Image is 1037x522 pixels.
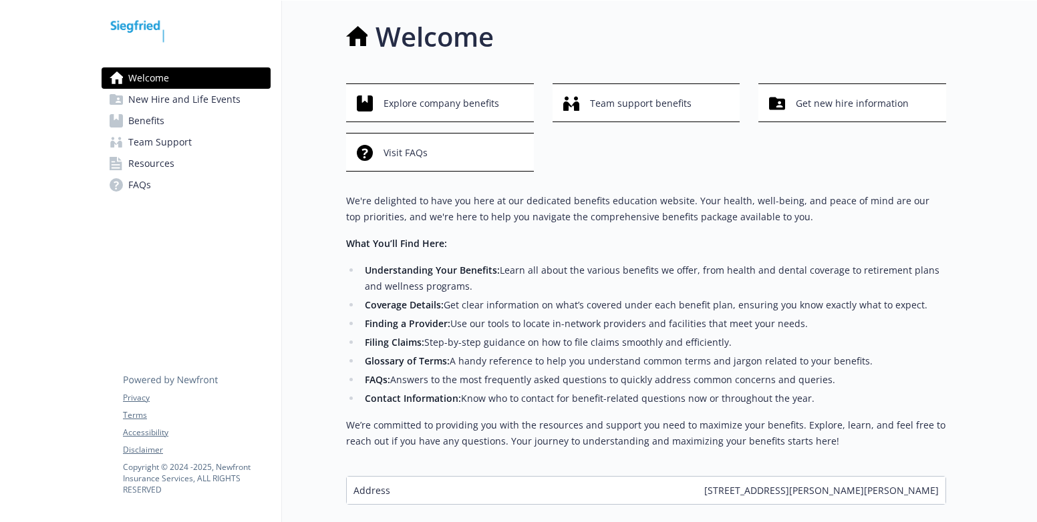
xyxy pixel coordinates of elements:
[704,483,939,497] span: [STREET_ADDRESS][PERSON_NAME][PERSON_NAME]
[365,373,390,386] strong: FAQs:
[361,262,946,294] li: Learn all about the various benefits we offer, from health and dental coverage to retirement plan...
[346,133,534,172] button: Visit FAQs
[361,390,946,407] li: Know who to contact for benefit-related questions now or throughout the year.
[128,67,169,89] span: Welcome
[365,298,444,311] strong: Coverage Details:
[102,110,271,132] a: Benefits
[102,89,271,110] a: New Hire and Life Events
[123,427,270,439] a: Accessibility
[123,392,270,404] a: Privacy
[128,110,164,132] span: Benefits
[102,132,271,153] a: Team Support
[128,174,151,196] span: FAQs
[365,336,424,348] strong: Filing Claims:
[123,444,270,456] a: Disclaimer
[346,417,946,449] p: We’re committed to providing you with the resources and support you need to maximize your benefit...
[365,392,461,405] strong: Contact Information:
[590,91,692,116] span: Team support benefits
[123,409,270,421] a: Terms
[384,91,499,116] span: Explore company benefits
[123,461,270,495] p: Copyright © 2024 - 2025 , Newfront Insurance Services, ALL RIGHTS RESERVED
[361,372,946,388] li: Answers to the most frequently asked questions to quickly address common concerns and queries.
[365,264,500,276] strong: Understanding Your Benefits:
[796,91,909,116] span: Get new hire information
[128,89,241,110] span: New Hire and Life Events
[346,237,447,250] strong: What You’ll Find Here:
[553,83,740,122] button: Team support benefits
[361,334,946,350] li: Step-by-step guidance on how to file claims smoothly and efficiently.
[376,17,494,57] h1: Welcome
[353,483,390,497] span: Address
[346,193,946,225] p: We're delighted to have you here at our dedicated benefits education website. Your health, well-b...
[365,354,450,367] strong: Glossary of Terms:
[346,83,534,122] button: Explore company benefits
[102,174,271,196] a: FAQs
[758,83,946,122] button: Get new hire information
[361,353,946,369] li: A handy reference to help you understand common terms and jargon related to your benefits.
[361,316,946,332] li: Use our tools to locate in-network providers and facilities that meet your needs.
[384,140,428,166] span: Visit FAQs
[361,297,946,313] li: Get clear information on what’s covered under each benefit plan, ensuring you know exactly what t...
[102,153,271,174] a: Resources
[128,153,174,174] span: Resources
[128,132,192,153] span: Team Support
[365,317,450,330] strong: Finding a Provider:
[102,67,271,89] a: Welcome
